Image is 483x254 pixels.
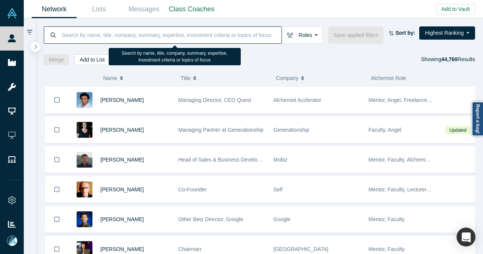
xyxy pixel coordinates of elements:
[441,56,475,62] span: Results
[281,26,323,44] button: Roles
[103,70,173,86] button: Name
[44,54,69,65] button: Merge
[178,186,207,192] span: Co-Founder
[166,0,217,18] a: Class Coaches
[77,152,92,168] img: Michael Chang's Profile Image
[274,127,309,133] span: Generationship
[77,182,92,197] img: Robert Winder's Profile Image
[369,127,401,133] span: Faculty, Angel
[45,117,69,143] button: Bookmark
[178,97,251,103] span: Managing Director, CEO Quest
[178,246,202,252] span: Chairman
[421,54,475,65] div: Showing
[100,97,144,103] a: [PERSON_NAME]
[274,186,283,192] span: Self
[441,56,457,62] strong: 44,760
[7,8,17,18] img: Alchemist Vault Logo
[445,126,470,134] span: Updated
[100,246,144,252] a: [PERSON_NAME]
[181,70,268,86] button: Title
[45,177,69,203] button: Bookmark
[45,206,69,232] button: Bookmark
[100,127,144,133] a: [PERSON_NAME]
[77,122,92,138] img: Rachel Chalmers's Profile Image
[276,70,298,86] span: Company
[274,97,321,103] span: Alchemist Acclerator
[45,87,69,113] button: Bookmark
[7,236,17,246] img: Mia Scott's Account
[77,211,92,227] img: Steven Kan's Profile Image
[419,26,475,40] button: Highest Ranking
[369,157,437,163] span: Mentor, Faculty, Alchemist 25
[328,26,383,44] button: Save applied filters
[369,216,405,222] span: Mentor, Faculty
[122,0,166,18] a: Messages
[178,216,243,222] span: Other Bets Director, Google
[395,30,415,36] strong: Sort by:
[77,92,92,108] img: Gnani Palanikumar's Profile Image
[274,216,291,222] span: Google
[32,0,77,18] a: Network
[369,246,405,252] span: Mentor, Faculty
[45,147,69,173] button: Bookmark
[100,186,144,192] a: [PERSON_NAME]
[74,54,110,65] button: Add to List
[178,127,264,133] span: Managing Partner at Generationship
[276,70,363,86] button: Company
[436,4,475,14] button: Add to Vault
[61,26,281,44] input: Search by name, title, company, summary, expertise, investment criteria or topics of focus
[472,102,483,136] a: Report a bug!
[181,70,191,86] span: Title
[371,75,406,81] span: Alchemist Role
[103,70,117,86] span: Name
[100,216,144,222] a: [PERSON_NAME]
[178,157,293,163] span: Head of Sales & Business Development (interim)
[77,0,122,18] a: Lists
[274,157,288,163] span: Mobiz
[274,246,329,252] span: [GEOGRAPHIC_DATA]
[100,157,144,163] a: [PERSON_NAME]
